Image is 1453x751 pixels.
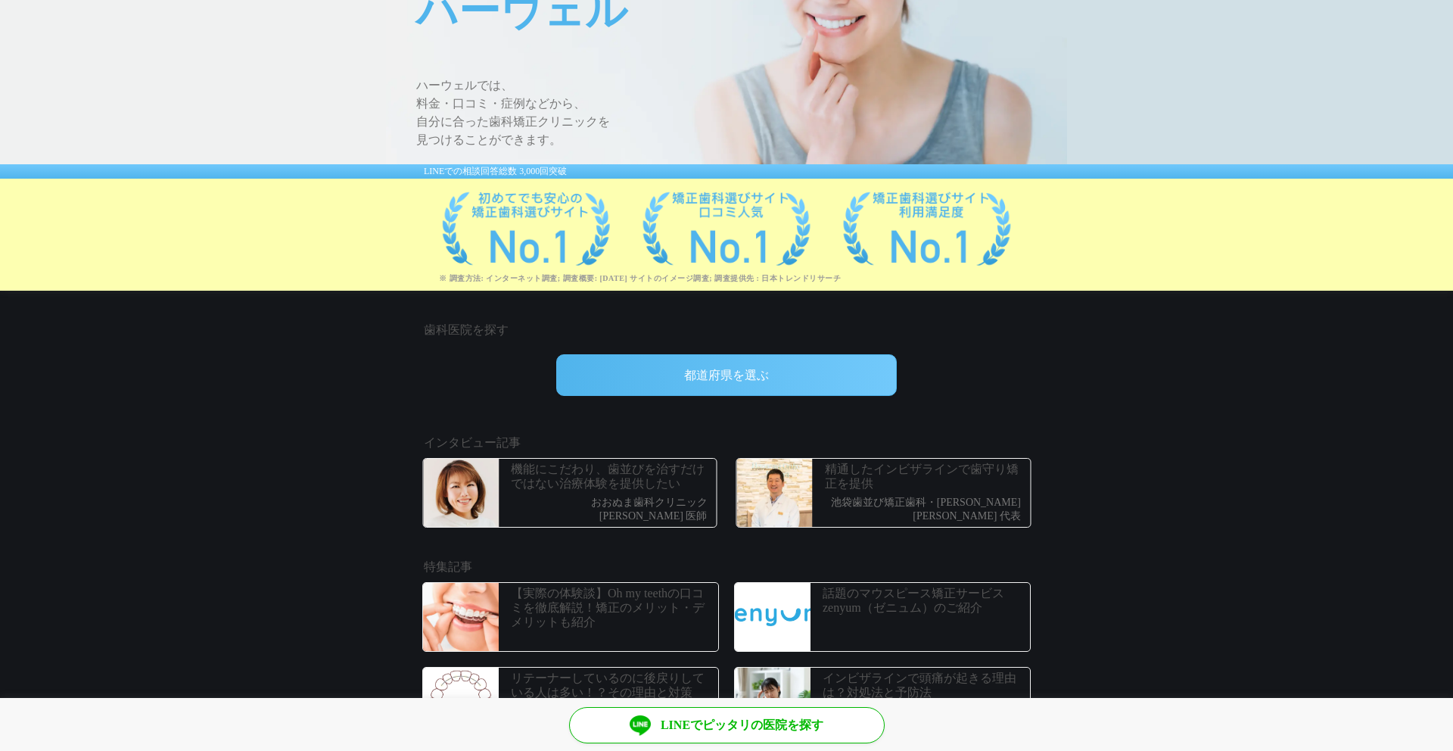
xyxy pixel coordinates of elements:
div: LINEでの相談回答総数 3,000回突破 [386,164,1067,179]
img: リテーナーしているのに後戻りしている人は多い！？その理由と対策 [423,668,499,736]
a: 【実際の体験談】Oh my teethの口コミを徹底解説！矯正のメリット・デメリットも紹介【実際の体験談】Oh my teethの口コミを徹底解説！矯正のメリット・デメリットも紹介 [415,575,726,659]
h2: 歯科医院を探す [424,321,1029,339]
p: ※ 調査方法: インターネット調査; 調査概要: [DATE] サイトのイメージ調査; 調査提供先 : 日本トレンドリサーチ [439,273,1067,283]
p: 池袋歯並び矯正歯科・[PERSON_NAME] [831,497,1021,509]
a: LINEでピッタリの医院を探す [569,707,885,743]
div: 都道府県を選ぶ [556,354,897,396]
p: おおぬま歯科クリニック [591,497,708,509]
p: 【実際の体験談】Oh my teethの口コミを徹底解説！矯正のメリット・デメリットも紹介 [511,586,714,630]
a: 今話題の矯正サービスZenyumのご紹介！話題のマウスピース矯正サービスzenyum（ゼニュム）のご紹介 [726,575,1038,659]
img: 今話題の矯正サービスZenyumのご紹介！ [735,583,811,651]
h2: インタビュー記事 [424,434,1029,452]
a: 歯科医師_神谷規明先生_ロゴ前精通したインビザラインで歯守り矯正を提供池袋歯並び矯正歯科・[PERSON_NAME][PERSON_NAME] 代表 [729,450,1039,535]
p: 話題のマウスピース矯正サービスzenyum（ゼニュム）のご紹介 [823,586,1026,615]
h2: 特集記事 [424,558,1029,576]
p: リテーナーしているのに後戻りしている人は多い！？その理由と対策 [511,671,714,700]
a: リテーナーしているのに後戻りしている人は多い！？その理由と対策リテーナーしているのに後戻りしている人は多い！？その理由と対策 [415,659,726,744]
img: インビザラインで頭痛が起きる理由は？対処法と予防法 [735,668,811,736]
img: 【実際の体験談】Oh my teethの口コミを徹底解説！矯正のメリット・デメリットも紹介 [423,583,499,651]
a: 歯科医師_大沼麻由子先生_アップ機能にこだわり、歯並びを治すだけではない治療体験を提供したいおおぬま歯科クリニック[PERSON_NAME] 医師 [415,450,725,535]
span: 自分に合った歯科矯正クリニックを [416,113,1067,131]
span: ハーウェルでは、 [416,76,1067,95]
img: 歯科医師_神谷規明先生_ロゴ前 [737,459,813,527]
p: [PERSON_NAME] 医師 [591,510,708,523]
p: 機能にこだわり、歯並びを治すだけではない治療体験を提供したい [511,462,713,491]
span: 見つけることができます。 [416,131,1067,149]
p: インビザラインで頭痛が起きる理由は？対処法と予防法 [823,671,1026,700]
a: インビザラインで頭痛が起きる理由は？対処法と予防法インビザラインで頭痛が起きる理由は？対処法と予防法 [726,659,1038,744]
img: 歯科医師_大沼麻由子先生_アップ [423,459,499,527]
p: 精通したインビザラインで歯守り矯正を提供 [825,462,1027,491]
p: [PERSON_NAME] 代表 [831,510,1021,523]
span: 料金・口コミ・症例などから、 [416,95,1067,113]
